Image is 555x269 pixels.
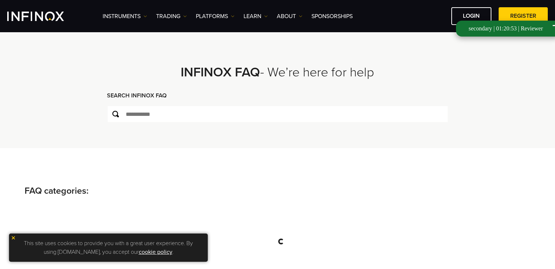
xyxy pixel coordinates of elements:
h2: - We’re here for help [88,64,467,80]
a: Learn [244,12,268,21]
p: FAQ categories: [25,184,530,198]
a: REGISTER [499,7,548,25]
a: INFINOX Logo [7,12,81,21]
a: Instruments [103,12,147,21]
a: PLATFORMS [196,12,235,21]
a: cookie policy [139,248,172,256]
div: secondary | 01:20:53 | Reviewer [469,24,543,33]
strong: INFINOX FAQ [181,64,260,80]
a: SPONSORSHIPS [311,12,353,21]
strong: SEARCH INFINOX FAQ [107,92,167,99]
a: ABOUT [277,12,302,21]
a: LOGIN [451,7,491,25]
img: yellow close icon [11,235,16,240]
a: TRADING [156,12,187,21]
p: This site uses cookies to provide you with a great user experience. By using [DOMAIN_NAME], you a... [13,237,204,258]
